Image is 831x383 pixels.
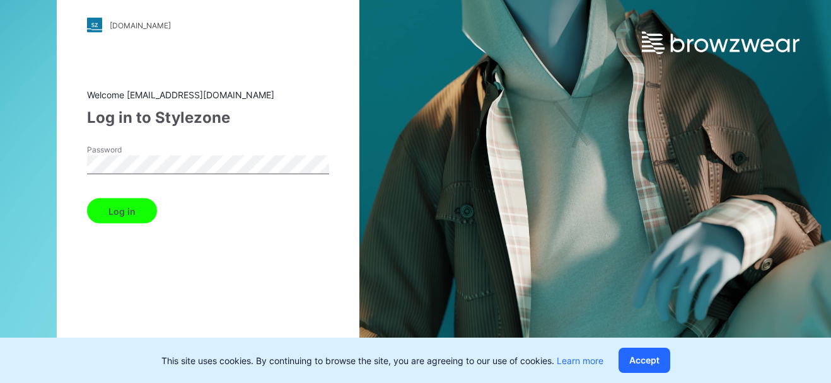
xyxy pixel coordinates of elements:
[110,20,171,30] div: [DOMAIN_NAME]
[557,355,603,366] a: Learn more
[642,31,799,54] img: browzwear-logo.e42bd6dac1945053ebaf764b6aa21510.svg
[87,88,329,101] div: Welcome [EMAIL_ADDRESS][DOMAIN_NAME]
[619,348,670,373] button: Accept
[87,18,329,33] a: [DOMAIN_NAME]
[161,354,603,367] p: This site uses cookies. By continuing to browse the site, you are agreeing to our use of cookies.
[87,144,175,156] label: Password
[87,18,102,33] img: stylezone-logo.562084cfcfab977791bfbf7441f1a819.svg
[87,106,329,129] div: Log in to Stylezone
[87,198,157,224] button: Log in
